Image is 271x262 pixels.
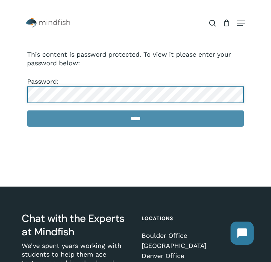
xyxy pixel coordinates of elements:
a: Boulder Office [142,232,245,239]
a: Denver Office [142,252,245,259]
h3: Chat with the Experts at Mindfish [22,212,125,239]
p: This content is password protected. To view it please enter your password below: [27,50,244,77]
a: Cart [219,14,233,32]
img: Mindfish Test Prep & Academics [26,18,70,29]
h4: Locations [142,212,245,225]
label: Password: [27,78,244,98]
iframe: Chatbot [223,214,261,252]
input: Password: [27,86,244,103]
a: [GEOGRAPHIC_DATA] [142,242,245,249]
a: Navigation Menu [237,19,245,27]
header: Main Menu [16,14,255,32]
